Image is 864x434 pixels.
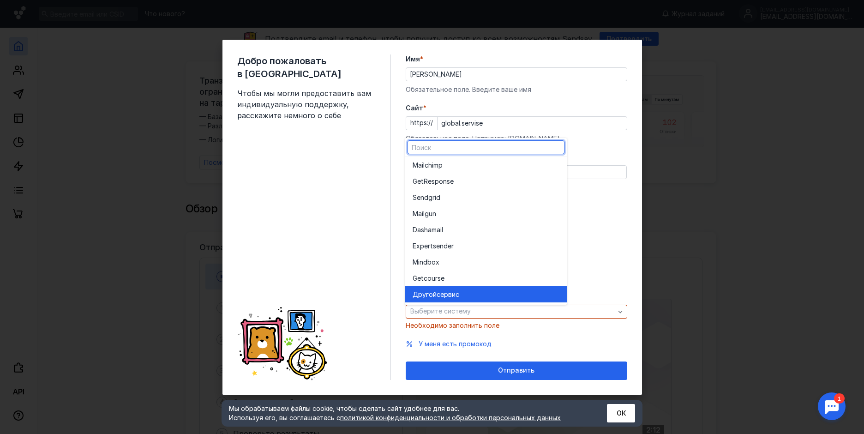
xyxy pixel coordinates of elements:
span: Mind [413,258,427,267]
button: Другойсервис [405,286,567,302]
button: Getcourse [405,270,567,286]
div: Необходимо заполнить поле [406,321,627,330]
span: Mailchim [413,161,438,170]
span: Чтобы мы могли предоставить вам индивидуальную поддержку, расскажите немного о себе [237,88,376,121]
span: id [435,193,440,202]
span: G [413,177,417,186]
span: сервис [437,290,459,299]
div: Обязательное поле. Например: [DOMAIN_NAME] [406,134,627,143]
button: Mailgun [405,205,567,222]
div: grid [405,157,567,305]
span: У меня есть промокод [419,340,492,348]
span: Dashamai [413,225,442,235]
span: gun [425,209,436,218]
span: Sendgr [413,193,435,202]
button: Dashamail [405,222,567,238]
span: p [438,161,443,170]
span: Mail [413,209,425,218]
button: Sendgrid [405,189,567,205]
button: Mindbox [405,254,567,270]
input: Поиск [408,141,564,154]
a: политикой конфиденциальности и обработки персональных данных [340,414,561,422]
button: Выберите систему [406,305,627,319]
span: Имя [406,54,420,64]
button: GetResponse [405,173,567,189]
button: Mailchimp [405,157,567,173]
span: Getcours [413,274,441,283]
button: Expertsender [405,238,567,254]
button: ОК [607,404,635,422]
span: Добро пожаловать в [GEOGRAPHIC_DATA] [237,54,376,80]
span: box [427,258,439,267]
div: Обязательное поле. Введите ваше имя [406,85,627,94]
span: Другой [413,290,437,299]
div: Мы обрабатываем файлы cookie, чтобы сделать сайт удобнее для вас. Используя его, вы соглашаетесь c [229,404,584,422]
span: l [442,225,443,235]
span: e [441,274,444,283]
button: У меня есть промокод [419,339,492,349]
span: pertsender [420,241,454,251]
span: Cайт [406,103,423,113]
button: Отправить [406,362,627,380]
span: Ex [413,241,420,251]
div: 1 [21,6,31,16]
span: etResponse [417,177,454,186]
span: Выберите систему [410,307,471,315]
span: Отправить [498,367,534,374]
